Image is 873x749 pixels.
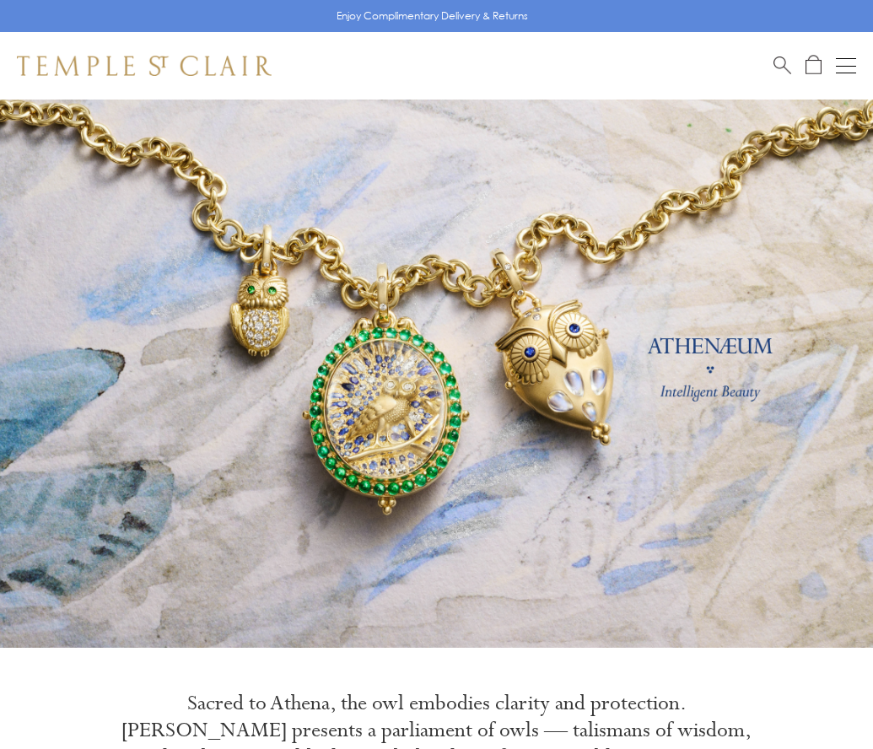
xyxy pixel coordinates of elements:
a: Search [773,55,791,76]
button: Open navigation [836,56,856,76]
p: Enjoy Complimentary Delivery & Returns [337,8,528,24]
img: Temple St. Clair [17,56,272,76]
a: Open Shopping Bag [806,55,822,76]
